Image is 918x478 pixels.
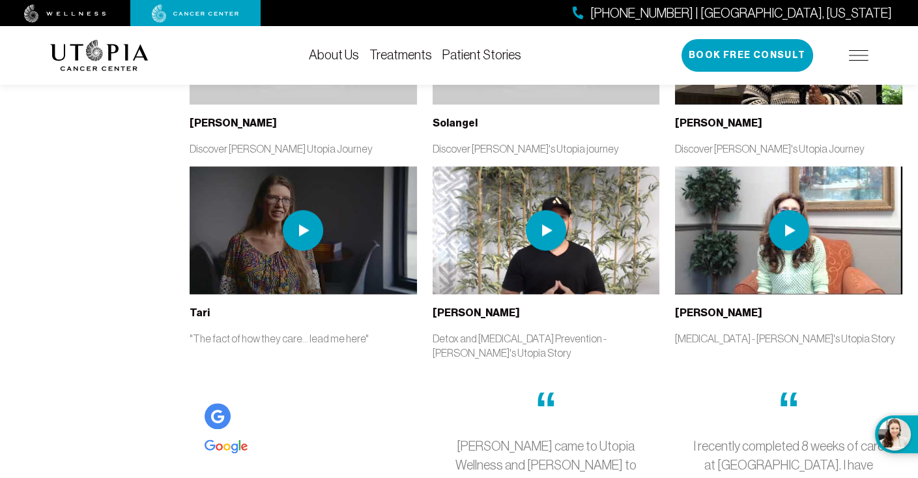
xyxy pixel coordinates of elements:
b: [PERSON_NAME] [675,117,762,129]
img: thumbnail [190,166,417,294]
img: play icon [769,210,809,250]
button: Book Free Consult [681,39,813,72]
b: Tari [190,306,210,319]
span: “ [777,382,800,436]
img: logo [50,40,149,71]
b: [PERSON_NAME] [190,117,277,129]
a: [PHONE_NUMBER] | [GEOGRAPHIC_DATA], [US_STATE] [573,4,892,23]
img: Google [205,403,231,429]
p: Discover [PERSON_NAME]'s Utopia journey [433,142,660,156]
p: Discover [PERSON_NAME]'s Utopia Journey [675,142,902,156]
p: [MEDICAL_DATA] - [PERSON_NAME]'s Utopia Story [675,331,902,346]
a: Treatments [369,48,432,62]
p: "The fact of how they care... lead me here" [190,331,417,346]
img: play icon [283,210,323,250]
img: thumbnail [433,166,660,294]
p: Detox and [MEDICAL_DATA] Prevention - [PERSON_NAME]'s Utopia Story [433,331,660,360]
b: [PERSON_NAME] [433,306,520,319]
span: [PHONE_NUMBER] | [GEOGRAPHIC_DATA], [US_STATE] [590,4,892,23]
img: thumbnail [675,166,902,294]
img: icon-hamburger [849,50,868,61]
p: Discover [PERSON_NAME] Utopia Journey [190,142,417,156]
img: cancer center [152,5,239,23]
a: About Us [309,48,359,62]
img: Google [205,440,248,453]
b: [PERSON_NAME] [675,306,762,319]
span: “ [534,382,557,436]
img: play icon [526,210,566,250]
a: Patient Stories [442,48,521,62]
b: Solangel [433,117,478,129]
img: wellness [24,5,106,23]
